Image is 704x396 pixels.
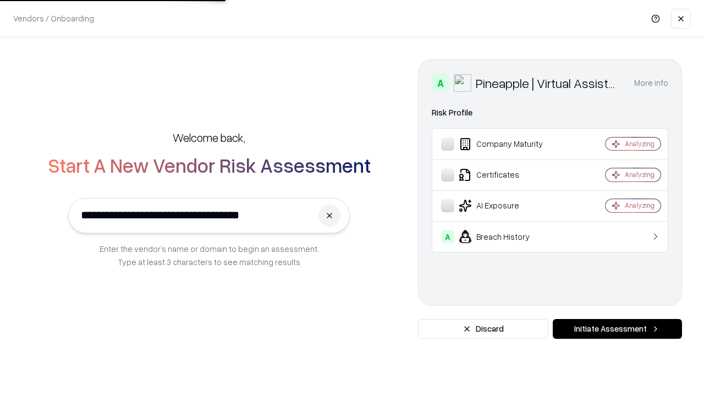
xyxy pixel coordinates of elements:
[441,230,454,243] div: A
[553,319,682,339] button: Initiate Assessment
[441,137,573,151] div: Company Maturity
[13,13,94,24] p: Vendors / Onboarding
[441,199,573,212] div: AI Exposure
[432,74,449,92] div: A
[634,73,668,93] button: More info
[48,154,371,176] h2: Start A New Vendor Risk Assessment
[173,130,245,145] h5: Welcome back,
[100,242,319,268] p: Enter the vendor’s name or domain to begin an assessment. Type at least 3 characters to see match...
[454,74,471,92] img: Pineapple | Virtual Assistant Agency
[441,168,573,182] div: Certificates
[625,201,654,210] div: Analyzing
[418,319,548,339] button: Discard
[625,170,654,179] div: Analyzing
[625,139,654,148] div: Analyzing
[441,230,573,243] div: Breach History
[476,74,621,92] div: Pineapple | Virtual Assistant Agency
[432,106,668,119] div: Risk Profile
